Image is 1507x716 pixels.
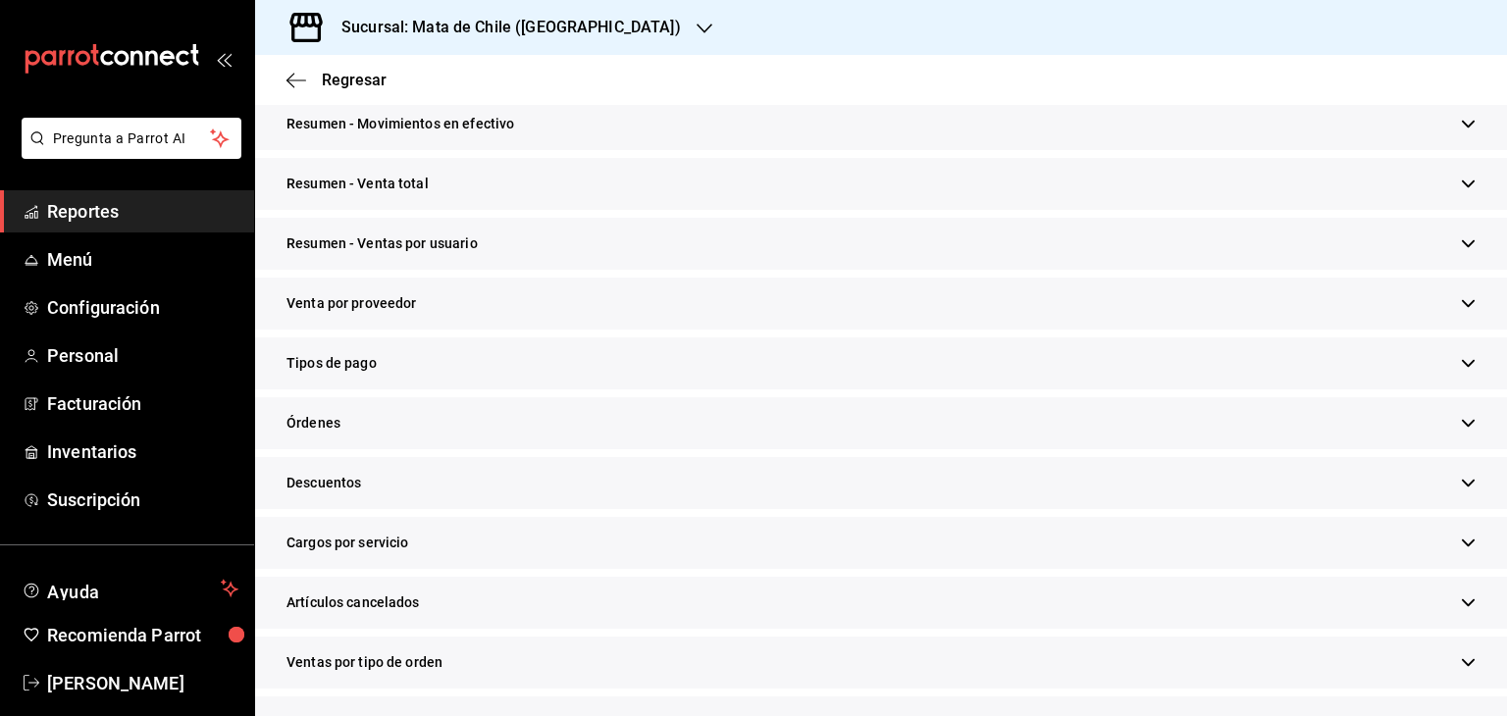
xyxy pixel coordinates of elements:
button: open_drawer_menu [216,51,232,67]
span: Facturación [47,390,238,417]
span: Ayuda [47,577,213,600]
span: Menú [47,246,238,273]
a: Pregunta a Parrot AI [14,142,241,163]
span: Regresar [322,71,387,89]
button: Pregunta a Parrot AI [22,118,241,159]
span: Reportes [47,198,238,225]
button: Regresar [286,71,387,89]
span: Suscripción [47,486,238,513]
span: Resumen - Ventas por usuario [286,233,478,254]
span: Tipos de pago [286,353,377,374]
span: Pregunta a Parrot AI [53,128,211,149]
span: Artículos cancelados [286,592,420,613]
span: Órdenes [286,413,340,434]
span: Cargos por servicio [286,533,409,553]
span: Descuentos [286,473,361,493]
span: Personal [47,342,238,369]
span: Resumen - Movimientos en efectivo [286,114,514,134]
span: Inventarios [47,438,238,465]
span: Recomienda Parrot [47,622,238,648]
h3: Sucursal: Mata de Chile ([GEOGRAPHIC_DATA]) [326,16,681,39]
span: Ventas por tipo de orden [286,652,442,673]
span: [PERSON_NAME] [47,670,238,696]
span: Resumen - Venta total [286,174,429,194]
span: Venta por proveedor [286,293,417,314]
span: Configuración [47,294,238,321]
